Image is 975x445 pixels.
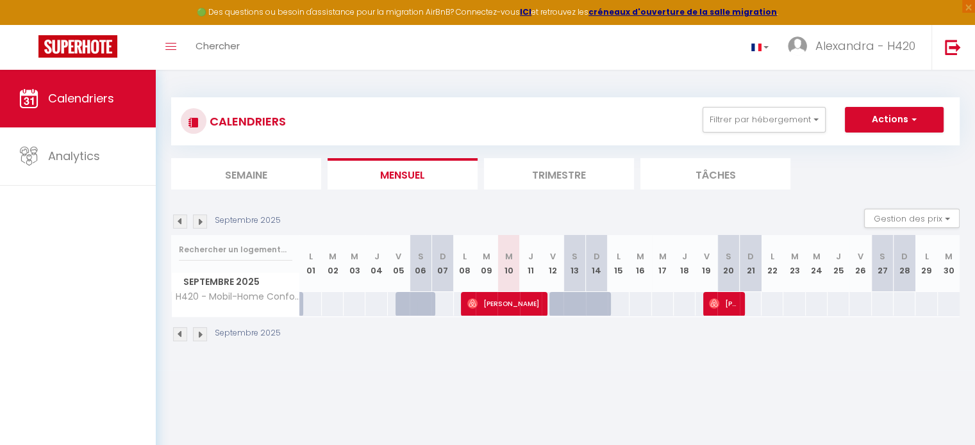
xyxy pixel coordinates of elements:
[365,235,387,292] th: 04
[467,291,540,316] span: [PERSON_NAME]
[171,158,321,190] li: Semaine
[901,250,908,263] abbr: D
[659,250,667,263] abbr: M
[872,235,894,292] th: 27
[849,235,871,292] th: 26
[945,39,961,55] img: logout
[215,327,281,339] p: Septembre 2025
[828,235,849,292] th: 25
[608,235,629,292] th: 15
[328,158,478,190] li: Mensuel
[709,291,738,316] span: [PERSON_NAME]
[215,214,281,227] p: Septembre 2025
[206,107,286,136] h3: CALENDRIERS
[542,235,563,292] th: 12
[300,235,322,292] th: 01
[879,250,885,263] abbr: S
[845,107,944,133] button: Actions
[48,148,100,164] span: Analytics
[778,25,931,70] a: ... Alexandra - H420
[322,235,344,292] th: 02
[10,5,49,44] button: Ouvrir le widget de chat LiveChat
[945,250,953,263] abbr: M
[674,235,696,292] th: 18
[484,158,634,190] li: Trimestre
[410,235,431,292] th: 06
[172,273,299,291] span: Septembre 2025
[696,235,717,292] th: 19
[463,250,467,263] abbr: L
[815,38,915,54] span: Alexandra - H420
[924,250,928,263] abbr: L
[329,250,337,263] abbr: M
[629,235,651,292] th: 16
[813,250,821,263] abbr: M
[520,235,542,292] th: 11
[791,250,799,263] abbr: M
[682,250,687,263] abbr: J
[179,238,292,261] input: Rechercher un logement...
[309,250,313,263] abbr: L
[563,235,585,292] th: 13
[783,235,805,292] th: 23
[504,250,512,263] abbr: M
[396,250,401,263] abbr: V
[704,250,710,263] abbr: V
[374,250,379,263] abbr: J
[351,250,358,263] abbr: M
[440,250,446,263] abbr: D
[483,250,490,263] abbr: M
[431,235,453,292] th: 07
[762,235,783,292] th: 22
[938,235,960,292] th: 30
[550,250,556,263] abbr: V
[864,209,960,228] button: Gestion des prix
[894,235,915,292] th: 28
[476,235,497,292] th: 09
[528,250,533,263] abbr: J
[640,158,790,190] li: Tâches
[38,35,117,58] img: Super Booking
[703,107,826,133] button: Filtrer par hébergement
[174,292,302,302] span: H420 - Mobil-Home Confort 6 pers - Camping 5*
[454,235,476,292] th: 08
[717,235,739,292] th: 20
[836,250,841,263] abbr: J
[771,250,774,263] abbr: L
[186,25,249,70] a: Chercher
[788,36,807,56] img: ...
[520,6,531,17] a: ICI
[652,235,674,292] th: 17
[586,235,608,292] th: 14
[617,250,621,263] abbr: L
[726,250,731,263] abbr: S
[594,250,600,263] abbr: D
[388,235,410,292] th: 05
[915,235,937,292] th: 29
[637,250,644,263] abbr: M
[806,235,828,292] th: 24
[48,90,114,106] span: Calendriers
[588,6,777,17] a: créneaux d'ouverture de la salle migration
[497,235,519,292] th: 10
[572,250,578,263] abbr: S
[418,250,424,263] abbr: S
[858,250,863,263] abbr: V
[740,235,762,292] th: 21
[196,39,240,53] span: Chercher
[747,250,754,263] abbr: D
[344,235,365,292] th: 03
